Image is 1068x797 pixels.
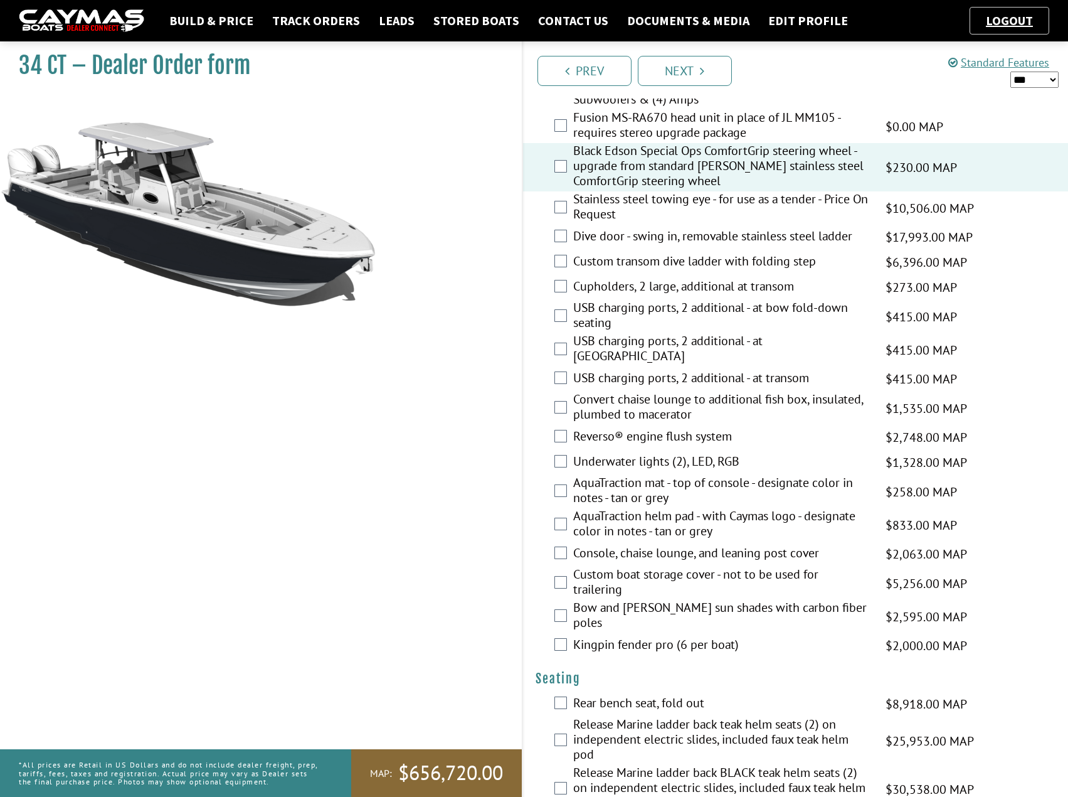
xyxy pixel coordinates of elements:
span: $2,063.00 MAP [886,545,967,564]
label: Convert chaise lounge to additional fish box, insulated, plumbed to macerator [573,392,870,425]
span: $0.00 MAP [886,117,943,136]
span: $1,535.00 MAP [886,399,967,418]
span: $1,328.00 MAP [886,453,967,472]
label: AquaTraction helm pad - with Caymas logo - designate color in notes - tan or grey [573,508,870,542]
label: Console, chaise lounge, and leaning post cover [573,545,870,564]
span: $230.00 MAP [886,158,957,177]
h4: Seating [536,671,1056,687]
a: Build & Price [163,13,260,29]
span: $833.00 MAP [886,516,957,535]
label: Bow and [PERSON_NAME] sun shades with carbon fiber poles [573,600,870,633]
span: $10,506.00 MAP [886,199,974,218]
label: Release Marine ladder back teak helm seats (2) on independent electric slides, included faux teak... [573,717,870,765]
p: *All prices are Retail in US Dollars and do not include dealer freight, prep, tariffs, fees, taxe... [19,754,323,792]
span: $2,748.00 MAP [886,428,967,447]
a: Prev [537,56,632,86]
span: $273.00 MAP [886,278,957,297]
label: USB charging ports, 2 additional - at bow fold-down seating [573,300,870,333]
label: USB charging ports, 2 additional - at [GEOGRAPHIC_DATA] [573,333,870,366]
a: Documents & Media [621,13,756,29]
span: $2,000.00 MAP [886,636,967,655]
a: Leads [373,13,421,29]
label: Black Edson Special Ops ComfortGrip steering wheel - upgrade from standard [PERSON_NAME] stainles... [573,143,870,191]
label: USB charging ports, 2 additional - at transom [573,370,870,388]
span: MAP: [370,767,392,780]
label: Underwater lights (2), LED, RGB [573,454,870,472]
a: Logout [980,13,1039,28]
span: $656,720.00 [398,760,503,786]
span: $25,953.00 MAP [886,732,974,751]
label: Stainless steel towing eye - for use as a tender - Price On Request [573,191,870,225]
span: $258.00 MAP [886,483,957,501]
label: Custom boat storage cover - not to be used for trailering [573,567,870,600]
label: Reverso® engine flush system [573,429,870,447]
a: Stored Boats [427,13,526,29]
label: Fusion MS-RA670 head unit in place of JL MM105 - requires stereo upgrade package [573,110,870,143]
span: $415.00 MAP [886,341,957,360]
label: Cupholders, 2 large, additional at transom [573,279,870,297]
label: AquaTraction mat - top of console - designate color in notes - tan or grey [573,475,870,508]
span: $8,918.00 MAP [886,695,967,714]
span: $6,396.00 MAP [886,253,967,272]
label: Custom transom dive ladder with folding step [573,254,870,272]
label: Dive door - swing in, removable stainless steel ladder [573,228,870,247]
a: Track Orders [266,13,366,29]
span: $2,595.00 MAP [886,607,967,626]
h1: 34 CT – Dealer Order form [19,51,490,80]
label: Rear bench seat, fold out [573,695,870,714]
span: $5,256.00 MAP [886,574,967,593]
img: caymas-dealer-connect-2ed40d3bc7270c1d8d7ffb4b79bf05adc795679939227970def78ec6f6c03838.gif [19,9,144,33]
span: $415.00 MAP [886,370,957,388]
span: $415.00 MAP [886,308,957,326]
a: MAP:$656,720.00 [351,749,522,797]
a: Next [638,56,732,86]
a: Edit Profile [762,13,854,29]
a: Contact Us [532,13,615,29]
span: $17,993.00 MAP [886,228,973,247]
a: Standard Features [948,55,1049,70]
label: Kingpin fender pro (6 per boat) [573,637,870,655]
